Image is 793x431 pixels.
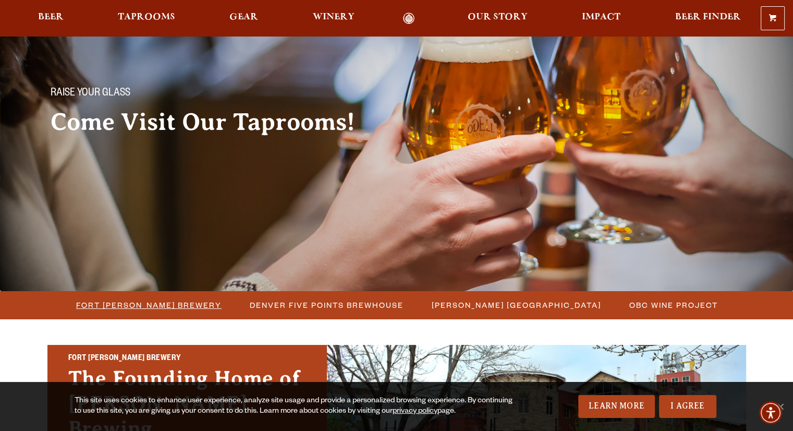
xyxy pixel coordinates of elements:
a: privacy policy [393,408,437,416]
a: Winery [306,13,361,25]
h2: Come Visit Our Taprooms! [51,109,376,135]
span: [PERSON_NAME] [GEOGRAPHIC_DATA] [432,297,601,313]
span: Denver Five Points Brewhouse [250,297,404,313]
span: Beer [38,13,64,21]
a: Our Story [461,13,534,25]
a: OBC Wine Project [623,297,723,313]
span: Beer Finder [675,13,740,21]
a: Fort [PERSON_NAME] Brewery [70,297,227,313]
span: Impact [582,13,620,21]
span: Our Story [468,13,528,21]
a: Gear [223,13,265,25]
a: Beer Finder [668,13,747,25]
a: Impact [575,13,627,25]
span: Fort [PERSON_NAME] Brewery [76,297,222,313]
a: Odell Home [389,13,429,25]
h2: Fort [PERSON_NAME] Brewery [68,352,306,366]
div: Accessibility Menu [759,401,782,424]
div: This site uses cookies to enhance user experience, analyze site usage and provide a personalized ... [75,396,519,417]
a: I Agree [659,395,716,418]
a: Beer [31,13,70,25]
a: [PERSON_NAME] [GEOGRAPHIC_DATA] [425,297,606,313]
span: Taprooms [118,13,175,21]
a: Taprooms [111,13,182,25]
span: Raise your glass [51,87,130,101]
span: OBC Wine Project [629,297,718,313]
span: Gear [229,13,258,21]
a: Learn More [578,395,655,418]
span: Winery [313,13,355,21]
a: Denver Five Points Brewhouse [243,297,409,313]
